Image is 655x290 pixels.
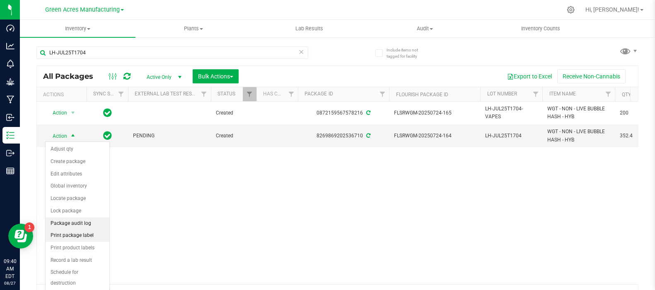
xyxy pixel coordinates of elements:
span: Lab Results [284,25,334,32]
a: Qty [621,92,631,97]
span: Plants [136,25,251,32]
span: All Packages [43,72,102,81]
li: Record a lab result [46,254,109,267]
a: Plants [135,20,251,37]
span: Sync from Compliance System [365,133,370,139]
span: select [68,107,78,119]
li: Schedule for destruction [46,266,109,289]
div: Manage settings [566,6,576,14]
a: Audit [367,20,483,37]
span: Green Acres Manufacturing [45,6,120,13]
span: WGT - NON - LIVE BUBBLE HASH - HYB [547,105,610,121]
a: Filter [243,87,256,101]
li: Print product labels [46,242,109,254]
a: Flourish Package ID [396,92,448,97]
span: select [68,130,78,142]
inline-svg: Inbound [6,113,15,122]
a: Package ID [305,91,333,97]
a: Item Name [549,91,575,97]
inline-svg: Analytics [6,42,15,50]
iframe: Resource center [8,224,33,249]
inline-svg: Dashboard [6,24,15,32]
div: 8269869202536710 [297,132,390,140]
span: Sync from Compliance System [365,110,370,116]
span: Inventory [20,25,135,32]
li: Create package [46,156,109,168]
span: In Sync [103,107,112,119]
a: Lab Results [251,20,367,37]
span: In Sync [103,130,112,141]
span: Bulk Actions [198,73,233,80]
li: Global inventory [46,180,109,193]
span: Created [216,132,251,140]
iframe: Resource center unread badge [24,222,34,232]
span: PENDING [133,132,206,140]
span: FLSRWGM-20250724-165 [394,109,475,117]
span: LH-JUL25T1704-VAPES [485,105,537,121]
li: Adjust qty [46,143,109,156]
span: Action [45,130,68,142]
a: Filter [529,87,542,101]
a: Lot Number [487,91,517,97]
a: Filter [114,87,128,101]
button: Bulk Actions [193,69,239,83]
li: Package audit log [46,217,109,230]
li: Lock package [46,205,109,217]
a: Sync Status [93,91,125,97]
button: Export to Excel [502,69,557,83]
span: Clear [298,46,304,57]
button: Receive Non-Cannabis [557,69,626,83]
inline-svg: Grow [6,78,15,86]
inline-svg: Outbound [6,149,15,157]
a: Status [218,91,235,97]
a: Filter [284,87,298,101]
inline-svg: Manufacturing [6,95,15,104]
a: Inventory Counts [483,20,598,37]
span: Action [45,107,68,119]
a: Filter [375,87,389,101]
span: Inventory Counts [510,25,571,32]
span: 200 [620,109,651,117]
span: Audit [367,25,482,32]
th: Has COA [256,87,298,102]
inline-svg: Monitoring [6,60,15,68]
div: Actions [43,92,83,97]
li: Edit attributes [46,168,109,180]
a: Filter [601,87,615,101]
a: Inventory [20,20,135,37]
span: FLSRWGM-20250724-164 [394,132,475,140]
input: Search Package ID, Item Name, SKU, Lot or Part Number... [36,46,308,59]
p: 09:40 AM EDT [4,258,16,280]
li: Print package label [46,229,109,242]
span: Include items not tagged for facility [387,47,428,59]
inline-svg: Reports [6,167,15,175]
a: External Lab Test Result [135,91,200,97]
li: Locate package [46,193,109,205]
p: 08/27 [4,280,16,286]
span: Hi, [PERSON_NAME]! [585,6,639,13]
span: 352.4 [620,132,651,140]
inline-svg: Inventory [6,131,15,139]
span: WGT - NON - LIVE BUBBLE HASH - HYB [547,128,610,144]
span: LH-JUL25T1704 [485,132,537,140]
span: Created [216,109,251,117]
a: Filter [197,87,211,101]
div: 0872159567578216 [297,109,390,117]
